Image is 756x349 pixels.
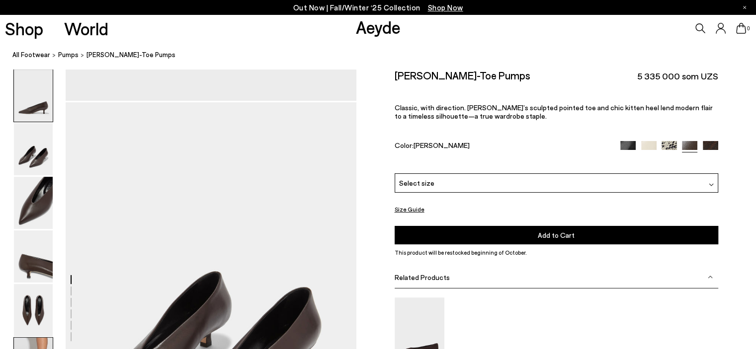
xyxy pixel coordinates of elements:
[356,16,401,37] a: Aeyde
[709,182,714,187] img: svg%3E
[86,50,175,60] span: [PERSON_NAME]-Toe Pumps
[14,177,53,229] img: Clara Pointed-Toe Pumps - Image 3
[708,275,713,279] img: svg%3E
[58,50,79,60] a: pumps
[395,203,424,215] button: Size Guide
[395,103,718,120] p: Classic, with direction. [PERSON_NAME]’s sculpted pointed toe and chic kitten heel lend modern fl...
[399,178,434,188] span: Select size
[12,50,50,60] a: All Footwear
[395,69,530,81] h2: [PERSON_NAME]-Toe Pumps
[5,20,43,37] a: Shop
[428,3,463,12] span: Navigate to /collections/new-in
[14,284,53,336] img: Clara Pointed-Toe Pumps - Image 5
[395,226,718,244] button: Add to Cart
[12,42,756,69] nav: breadcrumb
[293,1,463,14] p: Out Now | Fall/Winter ‘25 Collection
[736,23,746,34] a: 0
[538,231,575,239] span: Add to Cart
[746,26,751,31] span: 0
[395,141,610,152] div: Color:
[395,273,450,281] span: Related Products
[14,230,53,282] img: Clara Pointed-Toe Pumps - Image 4
[14,70,53,122] img: Clara Pointed-Toe Pumps - Image 1
[64,20,108,37] a: World
[637,70,718,82] span: 5 335 000 som UZS
[395,248,718,257] p: This product will be restocked beginning of October.
[58,51,79,59] span: pumps
[414,141,470,149] span: [PERSON_NAME]
[14,123,53,175] img: Clara Pointed-Toe Pumps - Image 2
